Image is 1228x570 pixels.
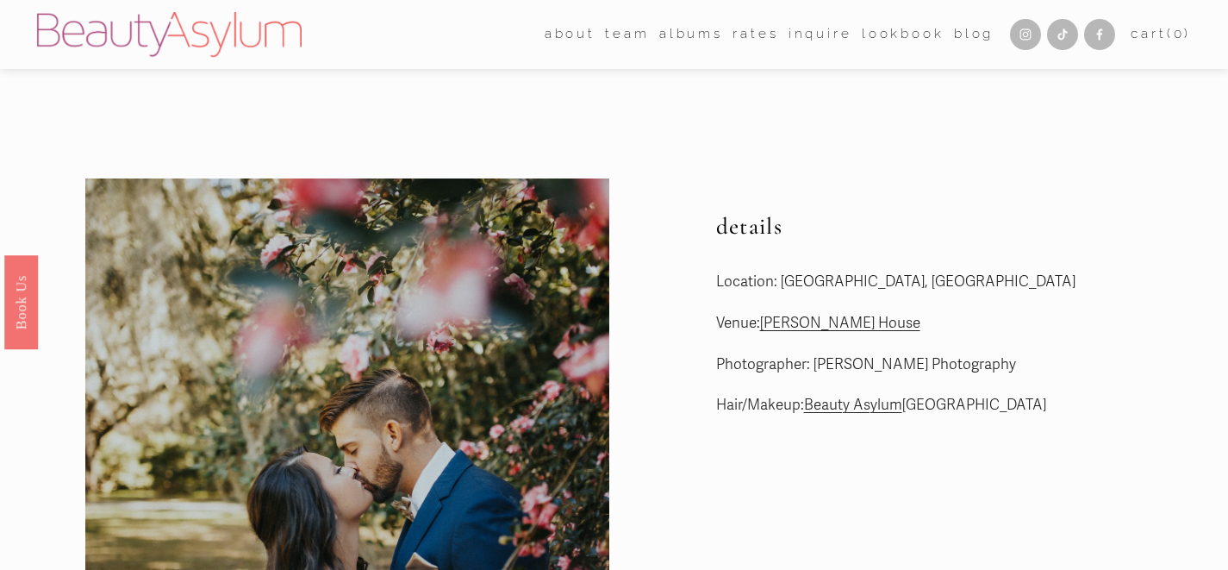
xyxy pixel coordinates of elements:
[954,22,994,48] a: Blog
[605,22,649,47] span: team
[716,392,1143,419] p: Hair/Makeup: [GEOGRAPHIC_DATA]
[37,12,302,57] img: Beauty Asylum | Bridal Hair &amp; Makeup Charlotte &amp; Atlanta
[1047,19,1078,50] a: TikTok
[1084,19,1115,50] a: Facebook
[545,22,595,47] span: about
[716,310,1143,337] p: Venue:
[605,22,649,48] a: folder dropdown
[789,22,852,48] a: Inquire
[760,314,920,332] a: [PERSON_NAME] House
[716,213,1143,241] h2: details
[659,22,723,48] a: albums
[1174,26,1185,41] span: 0
[1131,22,1191,47] a: Cart(0)
[1167,26,1191,41] span: ( )
[732,22,778,48] a: Rates
[804,396,902,414] a: Beauty Asylum
[4,254,38,348] a: Book Us
[716,352,1143,379] p: Photographer: [PERSON_NAME] Photography
[862,22,944,48] a: Lookbook
[716,269,1143,296] p: Location: [GEOGRAPHIC_DATA], [GEOGRAPHIC_DATA]
[545,22,595,48] a: folder dropdown
[1010,19,1041,50] a: Instagram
